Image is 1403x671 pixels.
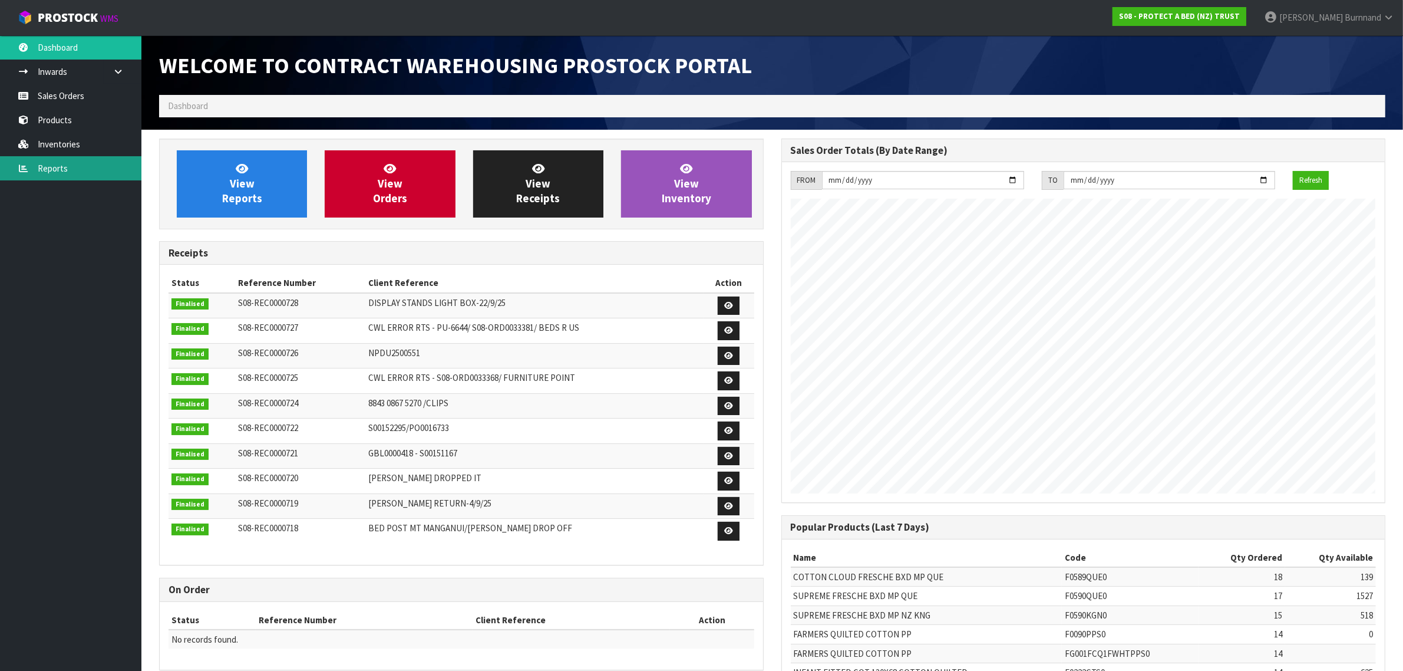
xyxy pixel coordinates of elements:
[1062,644,1199,663] td: FG001FCQ1FWHTPPS0
[621,150,751,218] a: ViewInventory
[473,611,670,630] th: Client Reference
[368,297,506,308] span: DISPLAY STANDS LIGHT BOX-22/9/25
[238,347,298,358] span: S08-REC0000726
[1345,12,1381,23] span: Burnnand
[325,150,455,218] a: ViewOrders
[171,524,209,535] span: Finalised
[238,422,298,433] span: S08-REC0000722
[1062,567,1199,587] td: F0589QUE0
[169,584,754,596] h3: On Order
[169,248,754,259] h3: Receipts
[238,372,298,383] span: S08-REC0000725
[1199,567,1286,587] td: 18
[1199,548,1286,567] th: Qty Ordered
[1279,12,1343,23] span: [PERSON_NAME]
[1293,171,1329,190] button: Refresh
[256,611,473,630] th: Reference Number
[1199,587,1286,606] td: 17
[1062,548,1199,567] th: Code
[238,522,298,534] span: S08-REC0000718
[1199,644,1286,663] td: 14
[473,150,603,218] a: ViewReceipts
[365,274,704,292] th: Client Reference
[1285,587,1376,606] td: 1527
[662,162,711,206] span: View Inventory
[1119,11,1240,21] strong: S08 - PROTECT A BED (NZ) TRUST
[171,473,209,485] span: Finalised
[238,448,298,459] span: S08-REC0000721
[235,274,365,292] th: Reference Number
[168,100,208,111] span: Dashboard
[368,448,457,459] span: GBL0000418 - S00151167
[368,422,449,433] span: S00152295/PO0016733
[1042,171,1064,190] div: TO
[169,274,235,292] th: Status
[1062,606,1199,624] td: F0590KGN0
[1199,606,1286,624] td: 15
[368,522,572,534] span: BED POST MT MANGANUI/[PERSON_NAME] DROP OFF
[1285,606,1376,624] td: 518
[238,397,298,409] span: S08-REC0000724
[1285,567,1376,587] td: 139
[238,297,298,308] span: S08-REC0000728
[368,322,579,333] span: CWL ERROR RTS - PU-6644/ S08-ORD0033381/ BEDS R US
[791,522,1376,533] h3: Popular Products (Last 7 Days)
[1062,625,1199,644] td: F0090PPS0
[238,472,298,483] span: S08-REC0000720
[177,150,307,218] a: ViewReports
[171,449,209,461] span: Finalised
[1062,587,1199,606] td: F0590QUE0
[171,323,209,335] span: Finalised
[791,625,1062,644] td: FARMERS QUILTED COTTON PP
[1285,625,1376,644] td: 0
[238,322,298,333] span: S08-REC0000727
[791,171,822,190] div: FROM
[368,372,575,383] span: CWL ERROR RTS - S08-ORD0033368/ FURNITURE POINT
[18,10,32,25] img: cube-alt.png
[368,347,420,358] span: NPDU2500551
[171,298,209,310] span: Finalised
[38,10,98,25] span: ProStock
[670,611,754,630] th: Action
[791,567,1062,587] td: COTTON CLOUD FRESCHE BXD MP QUE
[791,644,1062,663] td: FARMERS QUILTED COTTON PP
[368,498,491,509] span: [PERSON_NAME] RETURN-4/9/25
[100,13,118,24] small: WMS
[1285,548,1376,567] th: Qty Available
[169,611,256,630] th: Status
[791,606,1062,624] td: SUPREME FRESCHE BXD MP NZ KNG
[159,51,752,79] span: Welcome to Contract Warehousing ProStock Portal
[368,472,481,483] span: [PERSON_NAME] DROPPED IT
[171,423,209,435] span: Finalised
[171,399,209,410] span: Finalised
[516,162,560,206] span: View Receipts
[171,348,209,360] span: Finalised
[368,397,448,409] span: 8843 0867 5270 /CLIPS
[791,587,1062,606] td: SUPREME FRESCHE BXD MP QUE
[171,499,209,511] span: Finalised
[373,162,407,206] span: View Orders
[169,630,754,649] td: No records found.
[704,274,754,292] th: Action
[171,373,209,385] span: Finalised
[238,498,298,509] span: S08-REC0000719
[791,548,1062,567] th: Name
[791,145,1376,156] h3: Sales Order Totals (By Date Range)
[1199,625,1286,644] td: 14
[222,162,262,206] span: View Reports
